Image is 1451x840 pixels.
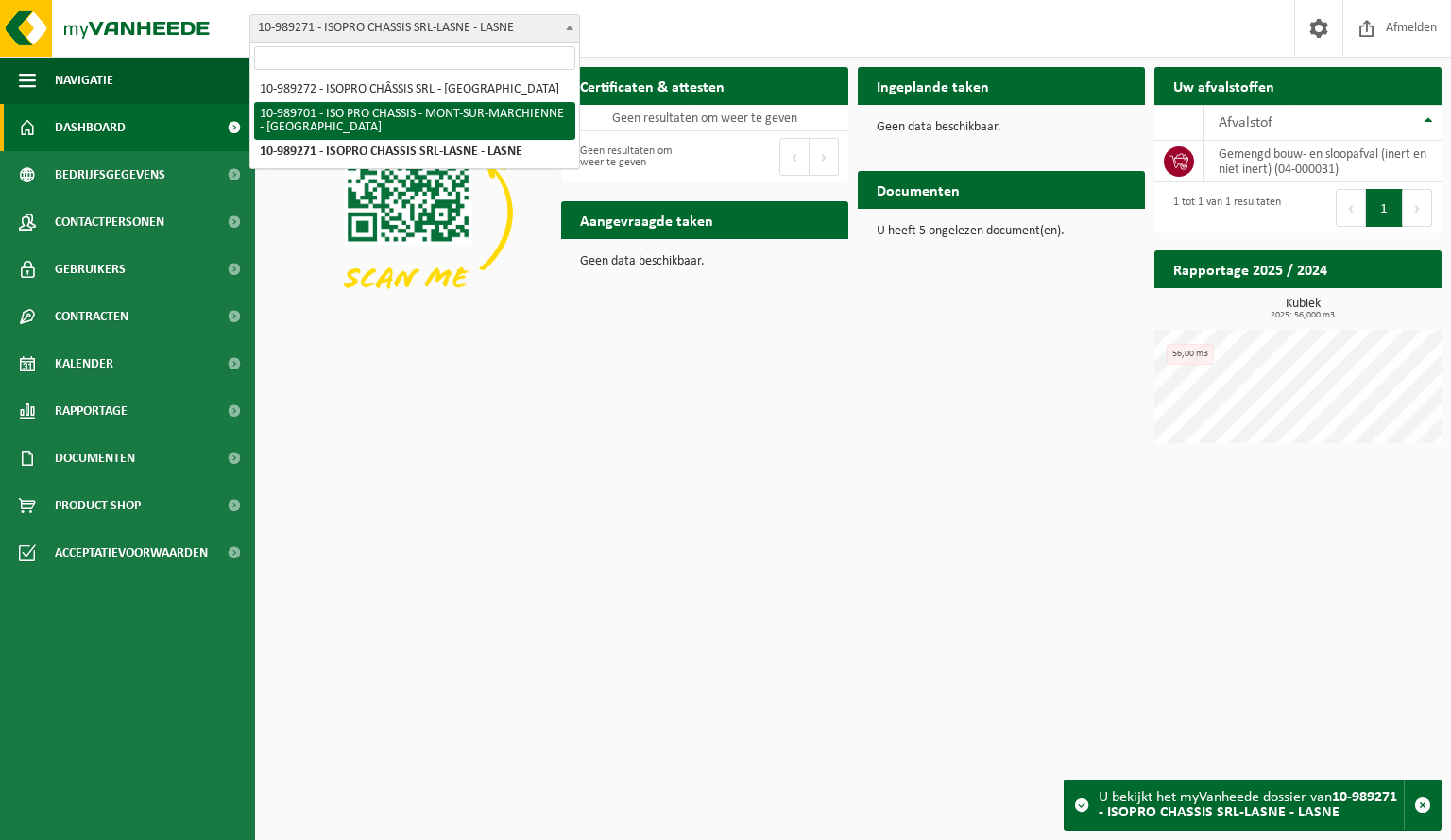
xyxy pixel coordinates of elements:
li: 10-989701 - ISO PRO CHASSIS - MONT-SUR-MARCHIENNE - [GEOGRAPHIC_DATA] [254,102,575,140]
a: Bekijk rapportage [1301,287,1440,325]
li: 10-989272 - ISOPRO CHÂSSIS SRL - [GEOGRAPHIC_DATA] [254,77,575,102]
span: Contracten [55,293,128,340]
span: Documenten [55,435,135,482]
span: 10-989271 - ISOPRO CHASSIS SRL-LASNE - LASNE [249,14,580,43]
span: Acceptatievoorwaarden [55,529,208,576]
p: Geen data beschikbaar. [877,121,1126,134]
span: Contactpersonen [55,198,164,246]
td: Geen resultaten om weer te geven [561,105,848,131]
img: Download de VHEPlus App [265,105,552,320]
span: Dashboard [55,104,126,151]
button: Next [1403,189,1432,227]
button: Previous [779,138,810,176]
strong: 10-989271 - ISOPRO CHASSIS SRL-LASNE - LASNE [1099,790,1397,820]
h2: Ingeplande taken [858,67,1008,104]
li: 10-989271 - ISOPRO CHASSIS SRL-LASNE - LASNE [254,140,575,164]
h2: Certificaten & attesten [561,67,743,104]
span: Rapportage [55,387,128,435]
button: 1 [1366,189,1403,227]
h2: Rapportage 2025 / 2024 [1154,250,1346,287]
p: Geen data beschikbaar. [580,255,829,268]
h2: Aangevraagde taken [561,201,732,238]
p: U heeft 5 ongelezen document(en). [877,225,1126,238]
span: Kalender [55,340,113,387]
div: Geen resultaten om weer te geven [571,136,695,178]
span: Product Shop [55,482,141,529]
span: Afvalstof [1219,115,1272,130]
h3: Kubiek [1164,298,1442,320]
h2: Documenten [858,171,979,208]
div: 56,00 m3 [1167,344,1214,365]
span: Bedrijfsgegevens [55,151,165,198]
td: gemengd bouw- en sloopafval (inert en niet inert) (04-000031) [1204,141,1442,182]
span: Gebruikers [55,246,126,293]
div: U bekijkt het myVanheede dossier van [1099,780,1404,830]
div: 1 tot 1 van 1 resultaten [1164,187,1281,229]
span: Navigatie [55,57,113,104]
span: 10-989271 - ISOPRO CHASSIS SRL-LASNE - LASNE [250,15,579,42]
button: Previous [1336,189,1366,227]
h2: Uw afvalstoffen [1154,67,1293,104]
button: Next [810,138,839,176]
span: 2025: 56,000 m3 [1164,311,1442,320]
